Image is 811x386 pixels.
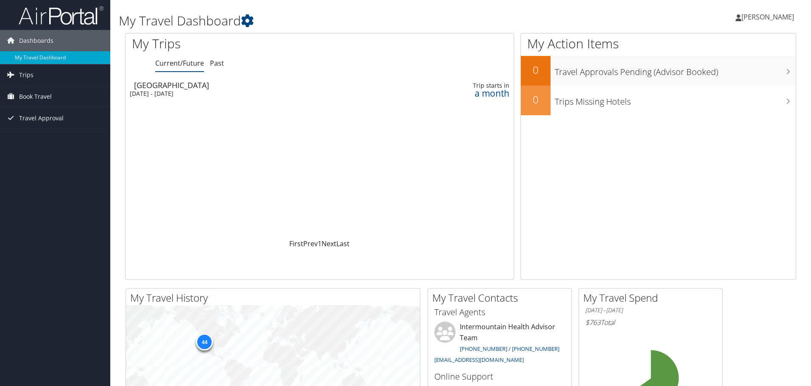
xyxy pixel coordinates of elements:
a: [PERSON_NAME] [735,4,803,30]
a: First [289,239,303,248]
h1: My Trips [132,35,346,53]
h6: [DATE] - [DATE] [585,306,716,314]
a: Past [210,58,224,68]
h2: My Travel Contacts [432,291,571,305]
h1: My Action Items [521,35,796,53]
a: Current/Future [155,58,204,68]
a: [PHONE_NUMBER] / [PHONE_NUMBER] [460,345,559,353]
h3: Trips Missing Hotels [555,92,796,108]
span: Travel Approval [19,108,64,129]
a: [EMAIL_ADDRESS][DOMAIN_NAME] [434,356,524,364]
div: a month [422,89,509,97]
a: Prev [303,239,318,248]
a: 0Trips Missing Hotels [521,86,796,115]
h3: Travel Agents [434,306,565,318]
h1: My Travel Dashboard [119,12,575,30]
span: Dashboards [19,30,53,51]
a: 1 [318,239,322,248]
h2: 0 [521,63,551,77]
div: [GEOGRAPHIC_DATA] [134,81,373,89]
div: [DATE] - [DATE] [130,90,369,97]
h6: Total [585,318,716,327]
h3: Travel Approvals Pending (Advisor Booked) [555,62,796,78]
h2: My Travel History [130,291,420,305]
a: 0Travel Approvals Pending (Advisor Booked) [521,56,796,86]
h3: Online Support [434,371,565,383]
li: Intermountain Health Advisor Team [430,322,569,367]
h2: 0 [521,92,551,107]
span: $763 [585,318,601,327]
a: Next [322,239,336,248]
div: Trip starts in [422,82,509,89]
span: Book Travel [19,86,52,107]
h2: My Travel Spend [583,291,722,305]
img: airportal-logo.png [19,6,103,25]
div: 44 [196,333,213,350]
a: Last [336,239,350,248]
span: [PERSON_NAME] [741,12,794,22]
span: Trips [19,64,34,86]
